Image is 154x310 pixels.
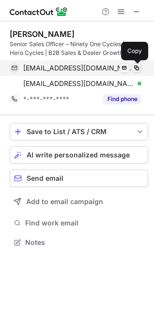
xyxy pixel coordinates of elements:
button: Find work email [10,216,148,230]
span: [EMAIL_ADDRESS][DOMAIN_NAME] [23,79,134,88]
button: AI write personalized message [10,146,148,164]
button: Reveal Button [103,94,141,104]
button: Send email [10,170,148,187]
span: AI write personalized message [27,151,130,159]
span: Notes [25,238,144,247]
button: Notes [10,236,148,249]
button: Add to email campaign [10,193,148,210]
span: Find work email [25,219,144,227]
div: Senior Sales Officer – Ninety One Cycles | Ex-Hero Cycles | B2B Sales & Dealer Growth | MBA (Purs... [10,40,148,57]
button: save-profile-one-click [10,123,148,140]
span: Add to email campaign [26,198,103,206]
span: Send email [27,174,63,182]
div: [PERSON_NAME] [10,29,75,39]
span: [EMAIL_ADDRESS][DOMAIN_NAME] [23,64,134,72]
div: Save to List / ATS / CRM [27,128,131,136]
img: ContactOut v5.3.10 [10,6,68,17]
